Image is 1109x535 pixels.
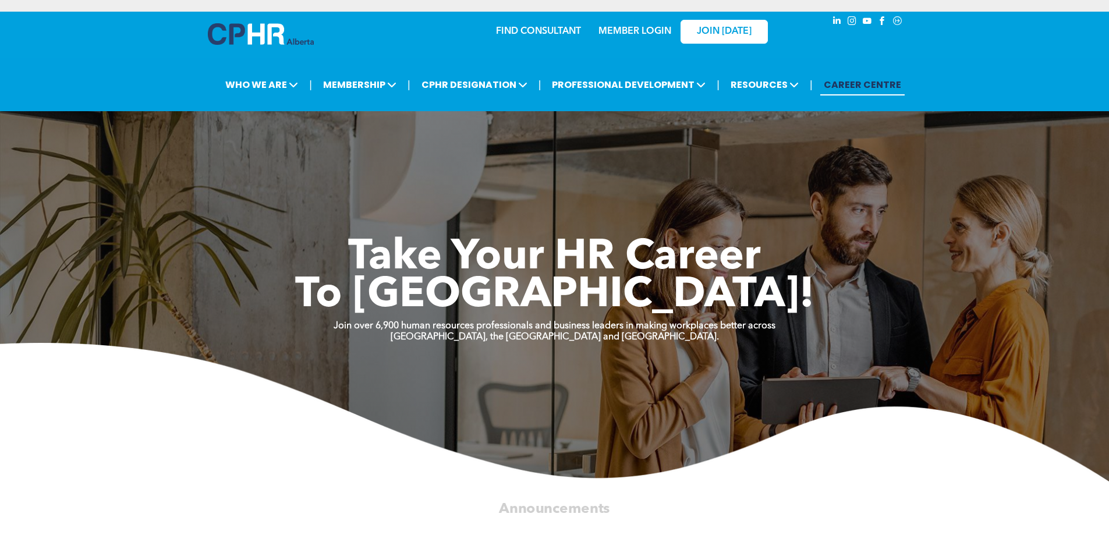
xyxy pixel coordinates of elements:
span: RESOURCES [727,74,802,95]
a: CAREER CENTRE [820,74,905,95]
span: Announcements [499,502,610,516]
li: | [717,73,720,97]
a: instagram [846,15,859,30]
span: WHO WE ARE [222,74,302,95]
strong: Join over 6,900 human resources professionals and business leaders in making workplaces better ac... [334,321,775,331]
a: facebook [876,15,889,30]
span: To [GEOGRAPHIC_DATA]! [295,275,814,317]
span: MEMBERSHIP [320,74,400,95]
li: | [408,73,410,97]
a: FIND CONSULTANT [496,27,581,36]
span: Take Your HR Career [348,237,761,279]
li: | [810,73,813,97]
span: JOIN [DATE] [697,26,752,37]
img: A blue and white logo for cp alberta [208,23,314,45]
span: PROFESSIONAL DEVELOPMENT [548,74,709,95]
a: MEMBER LOGIN [598,27,671,36]
a: linkedin [831,15,844,30]
a: Social network [891,15,904,30]
li: | [538,73,541,97]
span: CPHR DESIGNATION [418,74,531,95]
a: JOIN [DATE] [681,20,768,44]
strong: [GEOGRAPHIC_DATA], the [GEOGRAPHIC_DATA] and [GEOGRAPHIC_DATA]. [391,332,719,342]
li: | [309,73,312,97]
a: youtube [861,15,874,30]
